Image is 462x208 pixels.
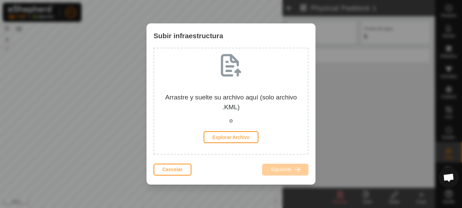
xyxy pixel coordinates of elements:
[154,30,223,41] span: Subir infraestructura
[262,164,308,176] button: Siguiente
[162,167,183,172] span: Cancelar
[160,116,302,125] div: o
[154,164,191,176] button: Cancelar
[212,135,250,140] span: Explorar Archivo
[160,93,302,125] div: Arrastre y suelte su archivo aquí (solo archivo .KML)
[271,167,292,172] span: Siguiente
[204,131,258,143] button: Explorar Archivo
[439,167,459,188] div: Chat abierto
